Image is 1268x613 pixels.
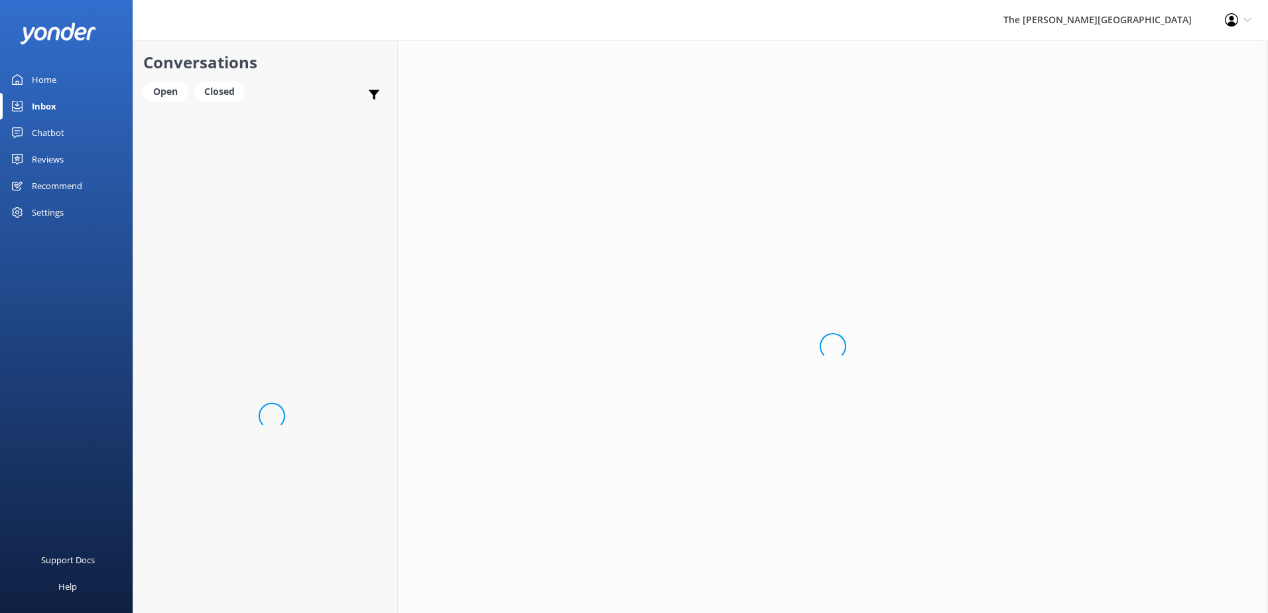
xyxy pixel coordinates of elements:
div: Recommend [32,172,82,199]
div: Home [32,66,56,93]
div: Settings [32,199,64,226]
h2: Conversations [143,50,387,75]
img: yonder-white-logo.png [20,23,96,44]
div: Closed [194,82,245,102]
a: Closed [194,84,251,98]
a: Open [143,84,194,98]
div: Inbox [32,93,56,119]
div: Chatbot [32,119,64,146]
div: Help [58,573,77,600]
div: Open [143,82,188,102]
div: Support Docs [41,547,95,573]
div: Reviews [32,146,64,172]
